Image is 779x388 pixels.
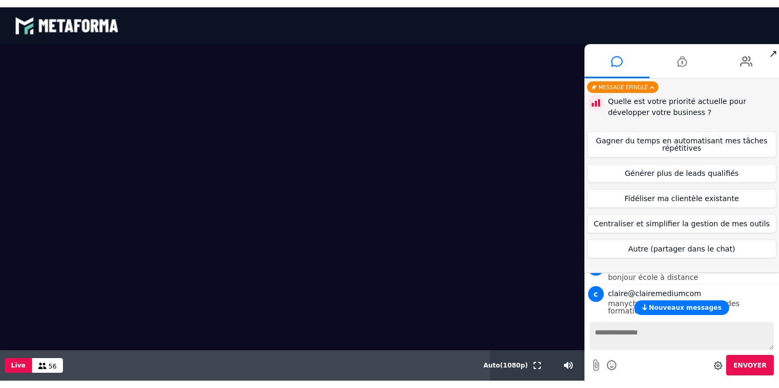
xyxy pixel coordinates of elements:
[483,354,528,362] span: Auto ( 1080 p)
[608,266,776,274] p: bonjour école à distance
[608,292,776,307] p: manychat et j'ajoute que je fais des formations numérologie
[733,354,766,362] span: Envoyer
[587,124,776,150] button: Gagner du temps en automatisant mes tâches répétitives
[726,348,774,368] button: Envoyer
[481,343,530,373] button: Auto(1080p)
[608,282,701,290] span: claire@clairemediumcom
[649,297,721,304] span: Nouveaux messages
[587,156,776,175] button: Générer plus de leads qualifiés
[767,37,779,56] span: ↗
[588,279,604,295] span: c
[634,293,729,308] button: Nouveaux messages
[5,351,32,365] button: Live
[587,232,776,251] button: Autre (partager dans le chat)
[49,355,57,363] span: 56
[608,89,776,111] div: Quelle est votre priorité actuelle pour développer votre business ?
[587,182,776,201] button: Fidéliser ma clientèle existante
[587,207,776,226] button: Centraliser et simplifier la gestion de mes outils
[587,74,658,86] div: Message épinglé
